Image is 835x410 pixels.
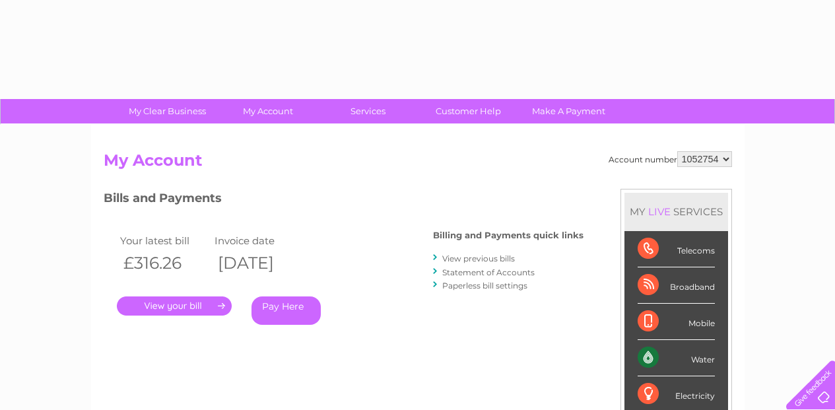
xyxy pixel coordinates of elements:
a: Services [314,99,422,123]
div: Telecoms [638,231,715,267]
a: View previous bills [442,254,515,263]
div: MY SERVICES [624,193,728,230]
div: Mobile [638,304,715,340]
a: My Account [213,99,322,123]
a: Make A Payment [514,99,623,123]
div: Water [638,340,715,376]
div: Broadband [638,267,715,304]
a: Pay Here [251,296,321,325]
div: Account number [609,151,732,167]
a: Statement of Accounts [442,267,535,277]
h3: Bills and Payments [104,189,584,212]
td: Your latest bill [117,232,212,250]
td: Invoice date [211,232,306,250]
h4: Billing and Payments quick links [433,230,584,240]
a: Customer Help [414,99,523,123]
div: LIVE [646,205,673,218]
a: My Clear Business [113,99,222,123]
a: . [117,296,232,316]
a: Paperless bill settings [442,281,527,290]
th: £316.26 [117,250,212,277]
th: [DATE] [211,250,306,277]
h2: My Account [104,151,732,176]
